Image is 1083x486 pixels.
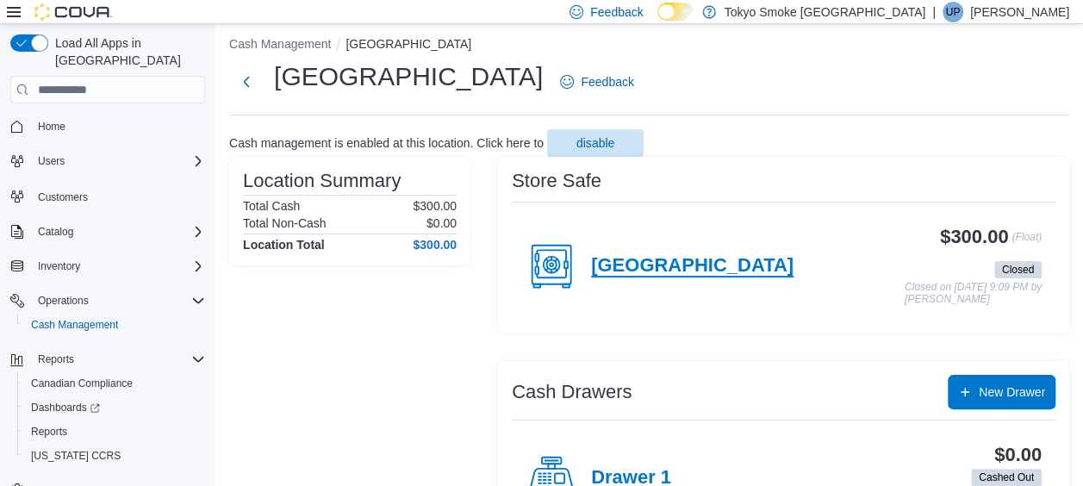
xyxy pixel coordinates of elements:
h3: Store Safe [512,171,601,191]
span: Operations [38,294,89,308]
span: Washington CCRS [24,445,205,466]
span: Load All Apps in [GEOGRAPHIC_DATA] [48,34,205,69]
span: Home [31,115,205,137]
button: Inventory [31,256,87,277]
span: Customers [31,185,205,207]
button: Reports [31,349,81,370]
button: Reports [17,420,212,444]
button: Catalog [3,220,212,244]
span: New Drawer [979,383,1045,401]
h6: Total Non-Cash [243,216,327,230]
span: Cashed Out [971,469,1042,486]
button: Canadian Compliance [17,371,212,396]
span: Inventory [31,256,205,277]
p: (Float) [1011,227,1042,258]
button: Reports [3,347,212,371]
span: Catalog [31,221,205,242]
a: Home [31,116,72,137]
a: Dashboards [17,396,212,420]
button: Users [31,151,72,171]
span: Operations [31,290,205,311]
span: Customers [38,190,88,204]
span: disable [576,134,614,152]
p: $0.00 [426,216,457,230]
a: Cash Management [24,315,125,335]
button: Operations [31,290,96,311]
a: Feedback [553,65,640,99]
span: Catalog [38,225,73,239]
div: Unike Patel [943,2,963,22]
span: Feedback [581,73,633,90]
a: Dashboards [24,397,107,418]
button: Users [3,149,212,173]
h1: [GEOGRAPHIC_DATA] [274,59,543,94]
span: Closed [994,261,1042,278]
span: Cashed Out [979,470,1034,485]
p: $300.00 [413,199,457,213]
a: Canadian Compliance [24,373,140,394]
button: Operations [3,289,212,313]
span: Home [38,120,65,134]
button: Inventory [3,254,212,278]
span: Users [31,151,205,171]
button: [GEOGRAPHIC_DATA] [345,37,471,51]
button: disable [547,129,644,157]
span: Cash Management [31,318,118,332]
span: Inventory [38,259,80,273]
p: Cash management is enabled at this location. Click here to [229,136,544,150]
h4: Location Total [243,238,325,252]
h3: Cash Drawers [512,382,632,402]
span: Canadian Compliance [24,373,205,394]
span: Reports [38,352,74,366]
nav: An example of EuiBreadcrumbs [229,35,1069,56]
h3: $0.00 [994,445,1042,465]
a: Customers [31,187,95,208]
p: Closed on [DATE] 9:09 PM by [PERSON_NAME] [905,282,1042,305]
p: Tokyo Smoke [GEOGRAPHIC_DATA] [725,2,926,22]
h6: Total Cash [243,199,300,213]
h3: Location Summary [243,171,401,191]
button: Cash Management [229,37,331,51]
span: [US_STATE] CCRS [31,449,121,463]
a: Reports [24,421,74,442]
input: Dark Mode [657,3,694,21]
button: Home [3,114,212,139]
span: Dashboards [31,401,100,414]
span: Reports [31,349,205,370]
span: UP [946,2,961,22]
button: New Drawer [948,375,1055,409]
button: Catalog [31,221,80,242]
button: Next [229,65,264,99]
a: [US_STATE] CCRS [24,445,128,466]
span: Canadian Compliance [31,377,133,390]
span: Reports [24,421,205,442]
span: Reports [31,425,67,439]
h3: $300.00 [940,227,1008,247]
span: Dashboards [24,397,205,418]
span: Closed [1002,262,1034,277]
p: [PERSON_NAME] [970,2,1069,22]
span: Cash Management [24,315,205,335]
button: Customers [3,184,212,209]
h4: [GEOGRAPHIC_DATA] [591,255,794,277]
p: | [932,2,936,22]
img: Cova [34,3,112,21]
button: Cash Management [17,313,212,337]
span: Users [38,154,65,168]
h4: $300.00 [413,238,457,252]
button: [US_STATE] CCRS [17,444,212,468]
span: Feedback [590,3,643,21]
